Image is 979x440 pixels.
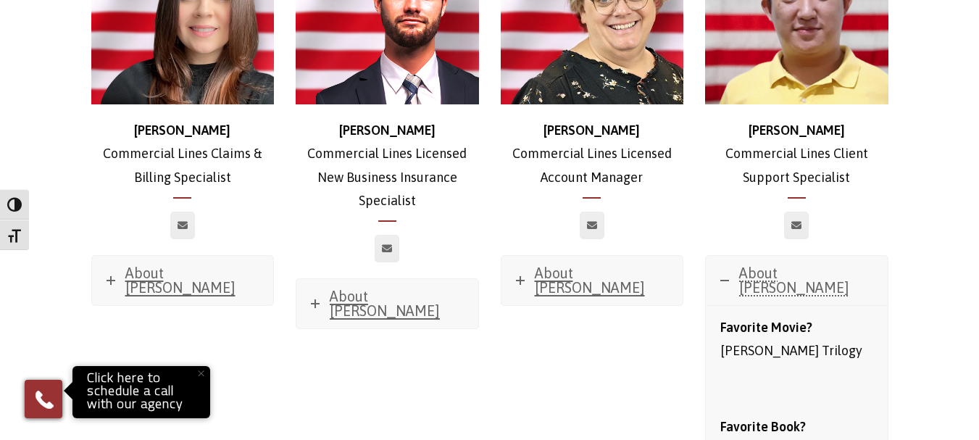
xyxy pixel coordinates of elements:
[296,119,479,213] p: Commercial Lines Licensed New Business Insurance Specialist
[501,256,683,305] a: About [PERSON_NAME]
[543,123,640,138] strong: [PERSON_NAME]
[720,320,812,335] strong: Favorite Movie?
[501,119,684,189] p: Commercial Lines Licensed Account Manager
[720,316,873,363] p: [PERSON_NAME] Trilogy
[339,123,436,138] strong: [PERSON_NAME]
[33,388,56,411] img: Phone icon
[720,419,806,434] strong: Favorite Book?
[535,265,645,296] span: About [PERSON_NAME]
[739,265,849,296] span: About [PERSON_NAME]
[125,265,236,296] span: About [PERSON_NAME]
[330,288,440,319] span: About [PERSON_NAME]
[749,123,845,138] strong: [PERSON_NAME]
[706,256,888,305] a: About [PERSON_NAME]
[185,357,217,389] button: Close
[705,119,888,189] p: Commercial Lines Client Support Specialist
[134,123,230,138] strong: [PERSON_NAME]
[296,279,478,328] a: About [PERSON_NAME]
[91,119,275,189] p: Commercial Lines Claims & Billing Specialist
[92,256,274,305] a: About [PERSON_NAME]
[76,370,207,415] p: Click here to schedule a call with our agency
